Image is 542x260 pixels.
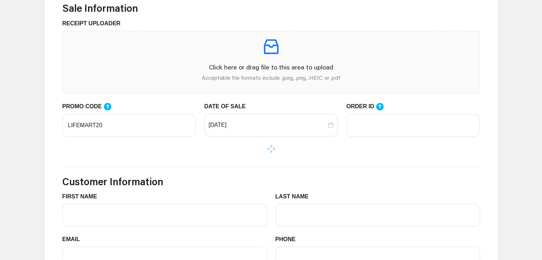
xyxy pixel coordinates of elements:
label: PROMO CODE [62,102,119,111]
label: LAST NAME [275,192,314,201]
label: EMAIL [62,235,86,244]
label: RECEIPT UPLOADER [62,19,126,28]
input: DATE OF SALE [208,121,326,129]
p: Click here or drag file to this area to upload [68,62,474,72]
label: PHONE [275,235,301,244]
p: Acceptable file formats include .jpeg, .png, .HEIC or .pdf [68,73,474,82]
h3: Customer Information [62,176,480,188]
label: FIRST NAME [62,192,103,201]
span: inboxClick here or drag file to this area to uploadAcceptable file formats include .jpeg, .png, .... [63,31,480,93]
label: DATE OF SALE [204,102,251,111]
h3: Sale Information [62,2,480,14]
span: inbox [261,37,281,57]
input: LAST NAME [275,204,480,227]
label: ORDER ID [346,102,391,111]
input: FIRST NAME [62,204,267,227]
